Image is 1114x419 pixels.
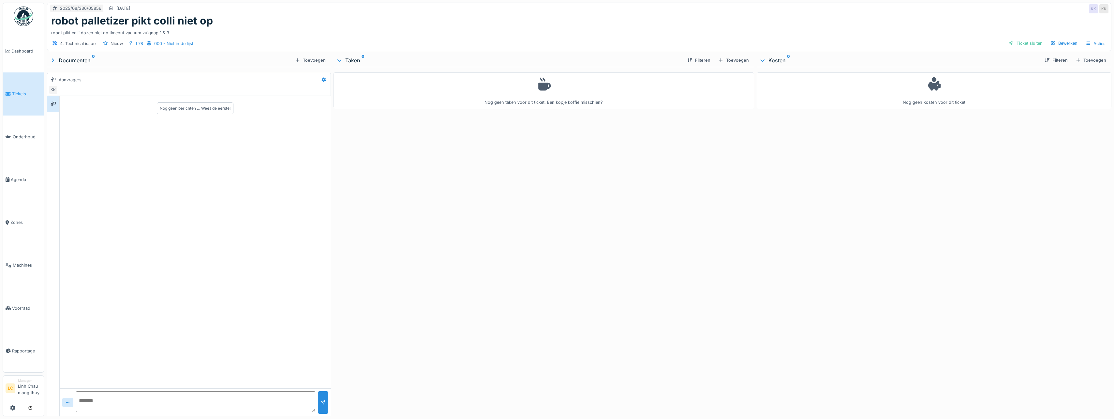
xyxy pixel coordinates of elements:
div: Nog geen taken voor dit ticket. Een kopje koffie misschien? [338,75,750,106]
div: Filteren [685,56,713,65]
div: Acties [1083,39,1108,48]
span: Voorraad [12,305,41,311]
div: KK [49,85,58,94]
div: Filteren [1042,56,1070,65]
div: KK [1089,4,1098,13]
div: Nog geen berichten … Wees de eerste! [160,105,230,111]
span: Onderhoud [13,134,41,140]
a: Dashboard [3,30,44,72]
a: Tickets [3,72,44,115]
div: Bewerken [1048,39,1080,48]
a: LC ManagerLinh Chau mong thuy [6,378,41,400]
sup: 0 [787,56,790,64]
a: Agenda [3,158,44,201]
div: 4. Technical issue [60,40,96,47]
li: Linh Chau mong thuy [18,378,41,398]
div: 2025/08/336/05856 [60,5,101,11]
div: L78 [136,40,143,47]
div: robot pikt colli dozen niet op timeout vacuum zuignap 1 & 3 [51,27,1107,36]
sup: 0 [362,56,364,64]
span: Machines [13,262,41,268]
div: Toevoegen [716,56,751,65]
img: Badge_color-CXgf-gQk.svg [14,7,33,26]
div: Nieuw [111,40,123,47]
span: Agenda [11,177,41,183]
div: Taken [336,56,682,64]
div: 000 - Niet in de lijst [154,40,193,47]
a: Voorraad [3,287,44,330]
div: Toevoegen [1073,56,1109,65]
a: Rapportage [3,330,44,372]
span: Zones [10,219,41,225]
div: Aanvragers [59,77,82,83]
div: Ticket sluiten [1006,39,1045,48]
a: Zones [3,201,44,244]
a: Onderhoud [3,116,44,158]
div: Toevoegen [292,56,328,65]
sup: 0 [92,56,95,64]
span: Rapportage [12,348,41,354]
div: Nog geen kosten voor dit ticket [761,75,1107,106]
div: Kosten [759,56,1039,64]
h1: robot palletizer pikt colli niet op [51,15,213,27]
a: Machines [3,244,44,287]
li: LC [6,383,15,393]
span: Dashboard [11,48,41,54]
span: Tickets [12,91,41,97]
div: Documenten [50,56,292,64]
div: KK [1099,4,1108,13]
div: Manager [18,378,41,383]
div: [DATE] [116,5,130,11]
